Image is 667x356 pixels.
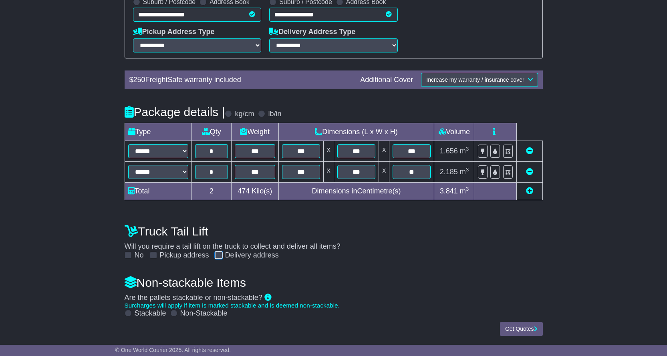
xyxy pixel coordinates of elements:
span: 250 [133,76,145,84]
label: Delivery Address Type [269,28,355,36]
label: No [135,251,144,260]
a: Add new item [526,187,533,195]
sup: 3 [466,167,469,173]
a: Remove this item [526,147,533,155]
label: Pickup address [160,251,209,260]
label: lb/in [268,110,281,119]
td: x [379,141,389,161]
span: m [460,147,469,155]
span: © One World Courier 2025. All rights reserved. [115,347,231,353]
div: Surcharges will apply if item is marked stackable and is deemed non-stackable. [125,302,543,309]
td: x [323,141,334,161]
td: Kilo(s) [231,182,278,200]
span: m [460,187,469,195]
span: Are the pallets stackable or non-stackable? [125,294,262,302]
td: Dimensions in Centimetre(s) [278,182,434,200]
a: Remove this item [526,168,533,176]
span: 3.841 [440,187,458,195]
td: 2 [191,182,231,200]
td: Dimensions (L x W x H) [278,123,434,141]
td: Volume [434,123,474,141]
div: Will you require a tail lift on the truck to collect and deliver all items? [121,221,547,260]
label: kg/cm [235,110,254,119]
h4: Package details | [125,105,225,119]
span: m [460,168,469,176]
label: Pickup Address Type [133,28,215,36]
h4: Non-stackable Items [125,276,543,289]
div: $ FreightSafe warranty included [125,76,357,84]
div: Additional Cover [356,76,417,84]
span: Increase my warranty / insurance cover [426,76,524,83]
td: Qty [191,123,231,141]
span: 2.185 [440,168,458,176]
sup: 3 [466,186,469,192]
label: Delivery address [225,251,279,260]
sup: 3 [466,146,469,152]
button: Get Quotes [500,322,543,336]
h4: Truck Tail Lift [125,225,543,238]
td: Type [125,123,191,141]
button: Increase my warranty / insurance cover [421,73,538,87]
td: x [379,161,389,182]
td: Total [125,182,191,200]
label: Non-Stackable [180,309,228,318]
td: Weight [231,123,278,141]
td: x [323,161,334,182]
label: Stackable [135,309,166,318]
span: 474 [238,187,250,195]
span: 1.656 [440,147,458,155]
